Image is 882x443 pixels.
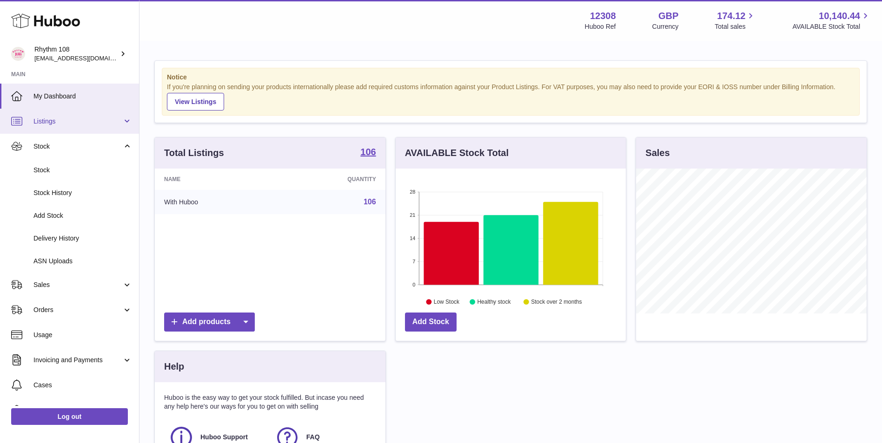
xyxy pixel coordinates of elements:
[405,313,457,332] a: Add Stock
[34,54,137,62] span: [EMAIL_ADDRESS][DOMAIN_NAME]
[792,22,871,31] span: AVAILABLE Stock Total
[405,147,509,159] h3: AVAILABLE Stock Total
[33,331,132,339] span: Usage
[164,147,224,159] h3: Total Listings
[306,433,320,442] span: FAQ
[167,93,224,111] a: View Listings
[33,257,132,266] span: ASN Uploads
[33,142,122,151] span: Stock
[33,92,132,101] span: My Dashboard
[360,147,376,156] strong: 106
[477,299,511,305] text: Healthy stock
[155,169,276,190] th: Name
[11,47,25,61] img: internalAdmin-12308@internal.huboo.com
[34,45,118,63] div: Rhythm 108
[585,22,616,31] div: Huboo Ref
[410,212,415,218] text: 21
[276,169,385,190] th: Quantity
[434,299,460,305] text: Low Stock
[33,356,122,365] span: Invoicing and Payments
[167,73,855,82] strong: Notice
[715,22,756,31] span: Total sales
[164,313,255,332] a: Add products
[792,10,871,31] a: 10,140.44 AVAILABLE Stock Total
[717,10,745,22] span: 174.12
[167,83,855,111] div: If you're planning on sending your products internationally please add required customs informati...
[590,10,616,22] strong: 12308
[412,259,415,264] text: 7
[652,22,679,31] div: Currency
[33,381,132,390] span: Cases
[33,211,132,220] span: Add Stock
[33,280,122,289] span: Sales
[410,235,415,241] text: 14
[819,10,860,22] span: 10,140.44
[658,10,678,22] strong: GBP
[33,234,132,243] span: Delivery History
[164,360,184,373] h3: Help
[645,147,670,159] h3: Sales
[33,306,122,314] span: Orders
[33,166,132,175] span: Stock
[410,189,415,195] text: 28
[360,147,376,158] a: 106
[715,10,756,31] a: 174.12 Total sales
[11,408,128,425] a: Log out
[33,189,132,197] span: Stock History
[155,190,276,214] td: With Huboo
[33,117,122,126] span: Listings
[200,433,248,442] span: Huboo Support
[412,282,415,287] text: 0
[364,198,376,206] a: 106
[164,393,376,411] p: Huboo is the easy way to get your stock fulfilled. But incase you need any help here's our ways f...
[531,299,582,305] text: Stock over 2 months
